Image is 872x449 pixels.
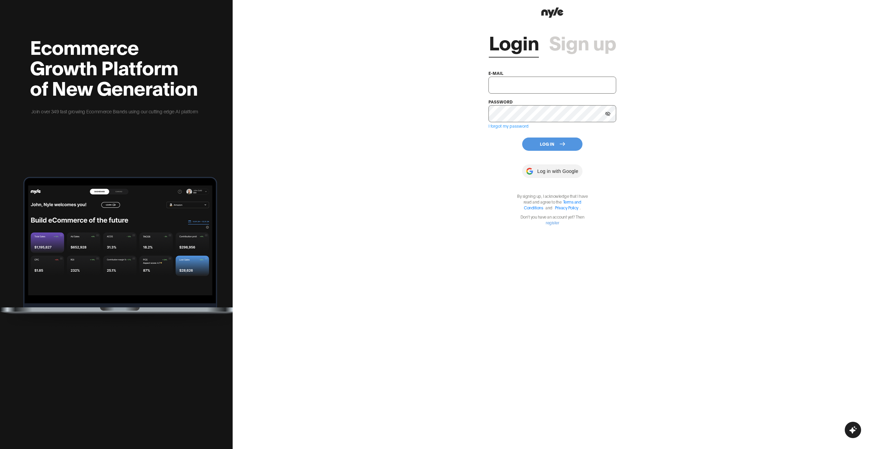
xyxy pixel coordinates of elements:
p: Join over 349 fast growing Ecommerce Brands using our cutting edge AI platform [30,108,199,115]
button: Log in with Google [522,164,582,178]
label: e-mail [488,70,503,76]
a: register [546,220,559,225]
p: Don't you have an account yet? Then [513,214,592,225]
a: Terms and Conditions [524,199,581,210]
a: Privacy Policy [555,205,578,210]
a: Login [489,32,539,52]
h2: Ecommerce Growth Platform of New Generation [30,36,199,97]
label: password [488,99,513,104]
p: By signing up, I acknowledge that I have read and agree to the . [513,193,592,210]
span: and [544,205,554,210]
button: Log In [522,138,582,151]
a: Sign up [549,32,616,52]
a: I forgot my password [488,123,529,128]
